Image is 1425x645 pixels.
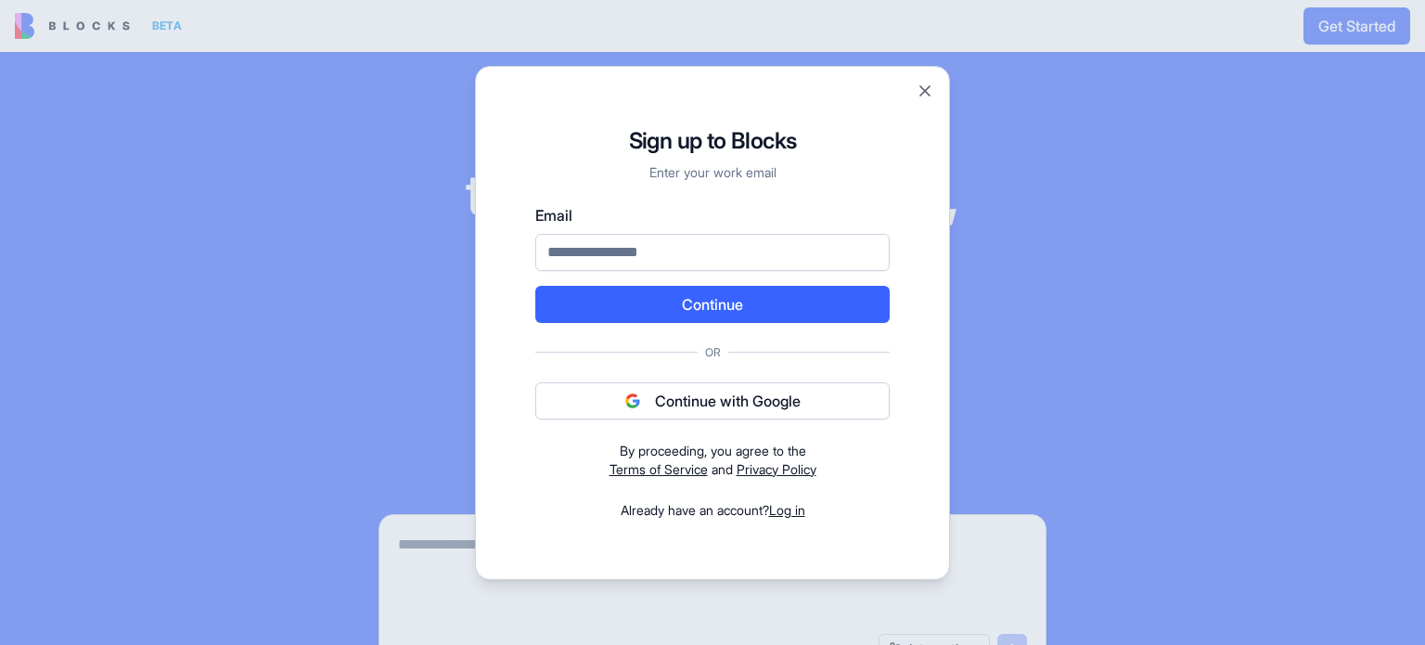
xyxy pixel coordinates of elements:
button: Continue [535,286,890,323]
a: Log in [769,502,805,518]
label: Email [535,204,890,226]
h1: Sign up to Blocks [535,126,890,156]
p: Enter your work email [535,163,890,182]
div: By proceeding, you agree to the [535,442,890,460]
img: google logo [625,393,640,408]
div: Already have an account? [535,501,890,520]
button: Continue with Google [535,382,890,419]
a: Terms of Service [610,461,708,477]
a: Privacy Policy [737,461,816,477]
span: Or [698,345,728,360]
div: and [535,442,890,479]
